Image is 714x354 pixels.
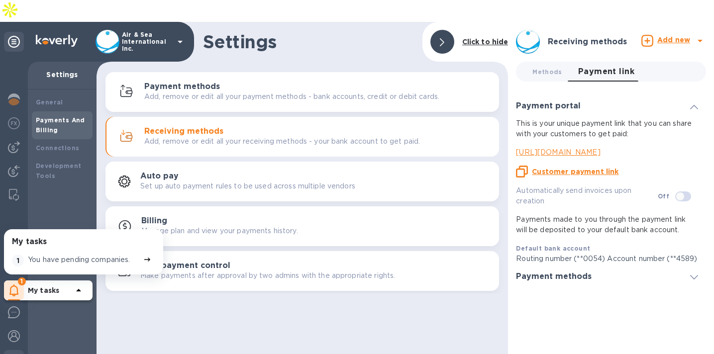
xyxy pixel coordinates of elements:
[516,245,590,252] b: Default bank account
[516,147,698,158] a: [URL][DOMAIN_NAME]
[12,237,47,247] h3: My tasks
[141,226,298,236] p: Manage plan and view your payments history.
[657,36,690,44] b: Add new
[105,206,499,246] button: BillingManage plan and view your payments history.
[144,127,223,136] h3: Receiving methods
[122,31,172,52] p: Air & Sea International Inc.
[140,172,179,181] h3: Auto pay
[141,216,167,226] h3: Billing
[28,255,130,265] p: You have pending companies.
[144,82,220,91] h3: Payment methods
[516,185,657,206] p: Automatically send invoices upon creation
[140,270,395,281] p: Make payments after approval by two admins with the appropriate rights.
[105,251,499,291] button: Dual payment controlMake payments after approval by two admins with the appropriate rights.
[578,65,635,79] span: Payment link
[8,117,20,129] img: Foreign exchange
[140,181,355,191] p: Set up auto payment rules to be used across multiple vendors
[144,136,420,147] p: Add, remove or edit all your receiving methods - your bank account to get paid.
[516,118,698,139] p: This is your unique payment link that you can share with your customers to get paid:
[36,98,63,106] b: General
[105,162,499,201] button: Auto paySet up auto payment rules to be used across multiple vendors
[4,32,24,52] div: Unpin categories
[516,254,698,264] p: Routing number (**0054) Account number (**4589)
[658,192,669,200] b: Off
[105,117,499,157] button: Receiving methodsAdd, remove or edit all your receiving methods - your bank account to get paid.
[516,272,592,281] h3: Payment methods
[36,116,85,134] b: Payments And Billing
[532,67,562,77] span: Methods
[36,162,81,179] b: Development Tools
[548,37,627,47] h3: Receiving methods
[36,144,79,152] b: Connections
[532,168,618,176] u: Customer payment link
[516,101,581,111] h3: Payment portal
[18,277,26,285] span: 1
[144,91,439,102] p: Add, remove or edit all your payment methods - bank accounts, credit or debit cards.
[516,214,698,235] p: Payments made to you through the payment link will be deposited to your default bank account.
[12,255,24,266] span: 1
[140,261,230,270] h3: Dual payment control
[36,35,78,47] img: Logo
[203,31,414,52] h1: Settings
[28,286,59,294] b: My tasks
[462,38,509,46] b: Click to hide
[36,70,89,80] p: Settings
[105,72,499,112] button: Payment methodsAdd, remove or edit all your payment methods - bank accounts, credit or debit cards.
